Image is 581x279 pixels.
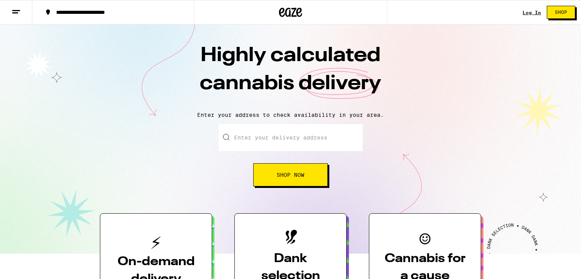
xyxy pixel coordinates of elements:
button: Shop [547,6,575,19]
a: Shop [541,6,581,19]
p: Enter your address to check availability in your area. [8,112,573,118]
a: Log In [523,10,541,15]
button: Shop Now [253,163,328,186]
span: Shop [555,10,567,15]
input: Enter your delivery address [219,124,363,151]
span: Shop Now [277,172,304,178]
h1: Highly calculated cannabis delivery [156,42,425,106]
